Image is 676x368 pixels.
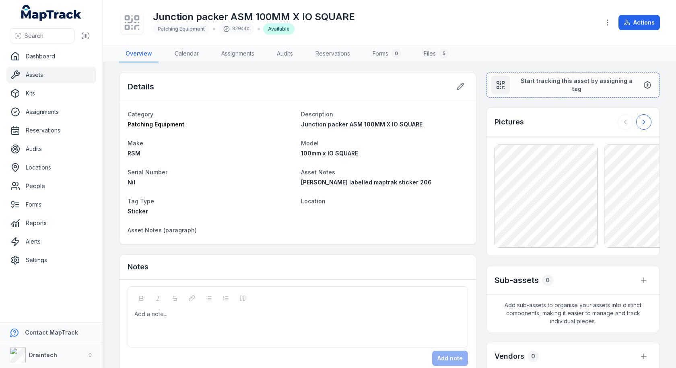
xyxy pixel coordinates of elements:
[128,227,197,234] span: Asset Notes (paragraph)
[6,141,96,157] a: Audits
[128,140,143,147] span: Make
[25,329,78,336] strong: Contact MapTrack
[29,351,57,358] strong: Draintech
[301,121,422,128] span: Junction packer ASM 100MM X IO SQUARE
[128,121,184,128] span: Patching Equipment
[215,45,261,62] a: Assignments
[119,45,159,62] a: Overview
[495,275,539,286] h2: Sub-assets
[301,150,358,157] span: 100mm x IO SQUARE
[528,351,539,362] div: 0
[128,111,153,118] span: Category
[128,169,167,176] span: Serial Number
[301,140,319,147] span: Model
[6,159,96,176] a: Locations
[618,15,660,30] button: Actions
[128,208,148,215] span: Sticker
[301,179,432,186] span: [PERSON_NAME] labelled maptrak sticker 206
[218,23,254,35] div: 82044c
[309,45,357,62] a: Reservations
[128,179,135,186] span: Nil
[270,45,299,62] a: Audits
[6,196,96,213] a: Forms
[301,111,333,118] span: Description
[417,45,455,62] a: Files5
[128,261,148,273] h3: Notes
[366,45,408,62] a: Forms0
[6,122,96,139] a: Reservations
[495,351,524,362] h3: Vendors
[6,252,96,268] a: Settings
[516,77,637,93] span: Start tracking this asset by assigning a tag
[128,198,154,205] span: Tag Type
[158,26,205,32] span: Patching Equipment
[542,275,553,286] div: 0
[128,150,140,157] span: RSM
[6,67,96,83] a: Assets
[486,295,660,332] span: Add sub-assets to organise your assets into distinct components, making it easier to manage and t...
[392,49,401,58] div: 0
[263,23,295,35] div: Available
[6,85,96,101] a: Kits
[6,178,96,194] a: People
[439,49,449,58] div: 5
[301,169,335,176] span: Asset Notes
[486,72,660,98] button: Start tracking this asset by assigning a tag
[301,198,326,205] span: Location
[168,45,205,62] a: Calendar
[25,32,43,40] span: Search
[6,234,96,250] a: Alerts
[495,116,524,128] h3: Pictures
[21,5,82,21] a: MapTrack
[10,28,74,43] button: Search
[128,81,154,92] h2: Details
[153,10,355,23] h1: Junction packer ASM 100MM X IO SQUARE
[6,104,96,120] a: Assignments
[6,48,96,64] a: Dashboard
[6,215,96,231] a: Reports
